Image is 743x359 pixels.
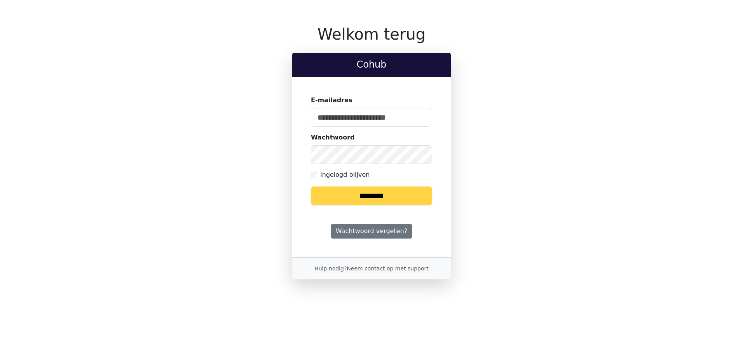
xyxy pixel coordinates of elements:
label: Ingelogd blijven [320,170,370,179]
label: E-mailadres [311,96,352,105]
label: Wachtwoord [311,133,355,142]
a: Neem contact op met support [347,265,428,272]
h2: Cohub [298,59,445,70]
h1: Welkom terug [292,25,451,44]
a: Wachtwoord vergeten? [331,224,412,239]
small: Hulp nodig? [314,265,429,272]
